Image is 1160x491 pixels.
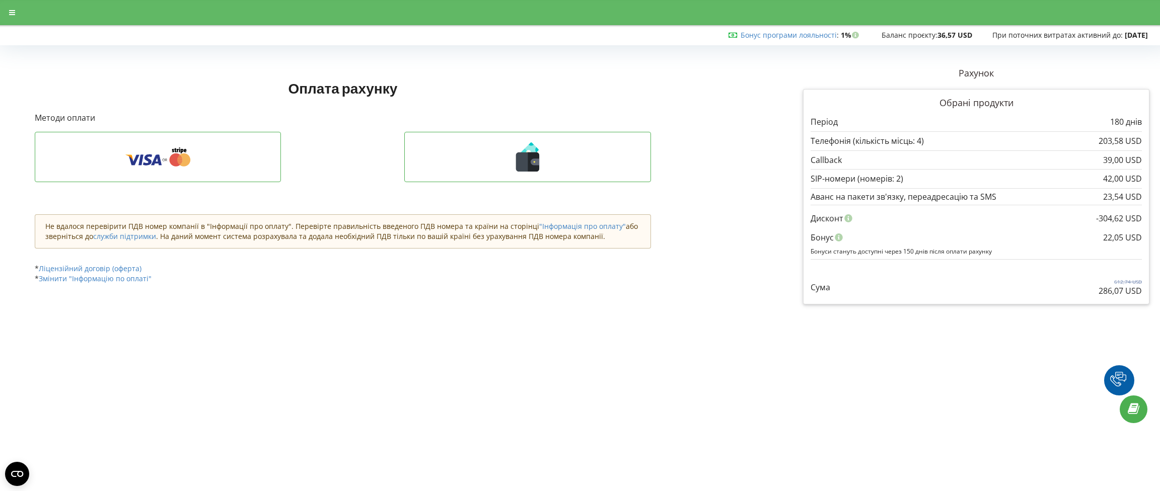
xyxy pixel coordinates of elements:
p: Методи оплати [35,112,651,124]
p: Рахунок [803,67,1149,80]
span: : [741,30,839,40]
p: Бонуси стануть доступні через 150 днів після оплати рахунку [811,247,1142,256]
span: Баланс проєкту: [882,30,937,40]
div: -304,62 USD [1096,209,1142,228]
p: SIP-номери (номерів: 2) [811,173,903,185]
strong: 1% [841,30,861,40]
p: 42,00 USD [1103,173,1142,185]
p: Обрані продукти [811,97,1142,110]
p: Телефонія (кількість місць: 4) [811,135,924,147]
p: 39,00 USD [1103,154,1142,166]
div: Аванс на пакети зв'язку, переадресацію та SMS [811,192,1142,201]
p: 180 днів [1110,116,1142,128]
p: 612,74 USD [1099,278,1142,285]
a: служби підтримки [93,231,156,241]
p: Період [811,116,838,128]
span: При поточних витратах активний до: [992,30,1123,40]
p: 203,58 USD [1099,135,1142,147]
p: 286,07 USD [1099,285,1142,297]
div: Дисконт [811,209,1142,228]
div: Бонус [811,228,1142,247]
div: 22,05 USD [1103,228,1142,247]
strong: 36,57 USD [937,30,972,40]
a: "Інформація про оплату" [539,221,626,231]
a: Змінити "Інформацію по оплаті" [39,274,152,283]
div: Не вдалося перевірити ПДВ номер компанії в "Інформації про оплату". Перевірте правильність введен... [35,214,651,249]
div: 23,54 USD [1103,192,1142,201]
strong: [DATE] [1125,30,1148,40]
button: Open CMP widget [5,462,29,486]
a: Ліцензійний договір (оферта) [39,264,141,273]
a: Бонус програми лояльності [741,30,837,40]
h1: Оплата рахунку [35,79,651,97]
p: Callback [811,154,842,166]
p: Сума [811,282,830,293]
